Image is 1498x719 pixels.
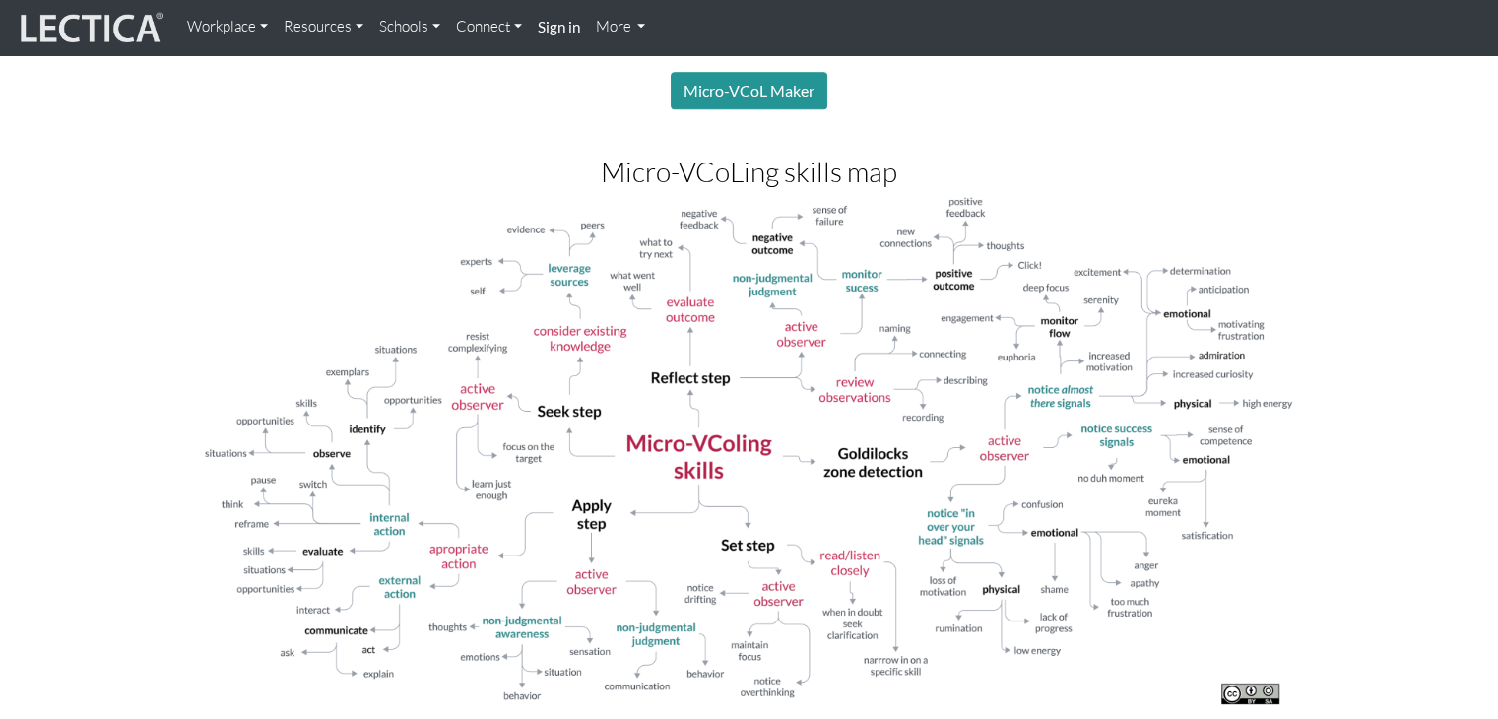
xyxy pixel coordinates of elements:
[671,72,827,109] a: Micro-VCoL Maker
[588,8,654,46] a: More
[530,8,588,47] a: Sign in
[448,8,530,46] a: Connect
[179,8,276,46] a: Workplace
[203,157,1296,187] h3: Micro-VCoLing skills map
[276,8,371,46] a: Resources
[371,8,448,46] a: Schools
[538,18,580,35] strong: Sign in
[16,9,163,46] img: lecticalive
